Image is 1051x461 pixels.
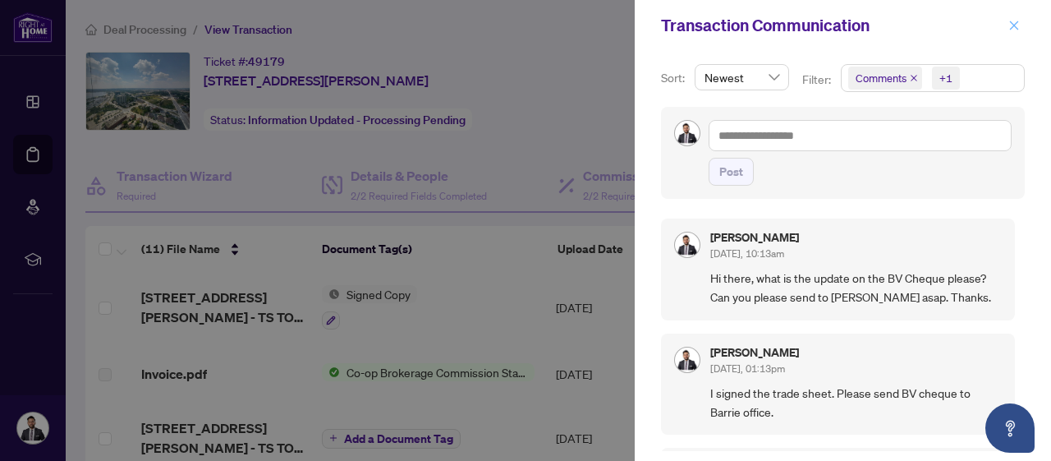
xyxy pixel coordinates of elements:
[710,232,799,243] h5: [PERSON_NAME]
[710,362,785,375] span: [DATE], 01:13pm
[661,69,688,87] p: Sort:
[710,347,799,358] h5: [PERSON_NAME]
[848,67,922,90] span: Comments
[661,13,1003,38] div: Transaction Communication
[856,70,906,86] span: Comments
[802,71,833,89] p: Filter:
[710,384,1002,422] span: I signed the trade sheet. Please send BV cheque to Barrie office.
[675,233,700,257] img: Profile Icon
[1008,20,1020,31] span: close
[675,348,700,372] img: Profile Icon
[985,403,1035,453] button: Open asap
[910,74,918,82] span: close
[704,65,779,90] span: Newest
[675,121,700,145] img: Profile Icon
[709,158,754,186] button: Post
[710,247,784,260] span: [DATE], 10:13am
[710,269,1002,307] span: Hi there, what is the update on the BV Cheque please? Can you please send to [PERSON_NAME] asap. ...
[939,70,952,86] div: +1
